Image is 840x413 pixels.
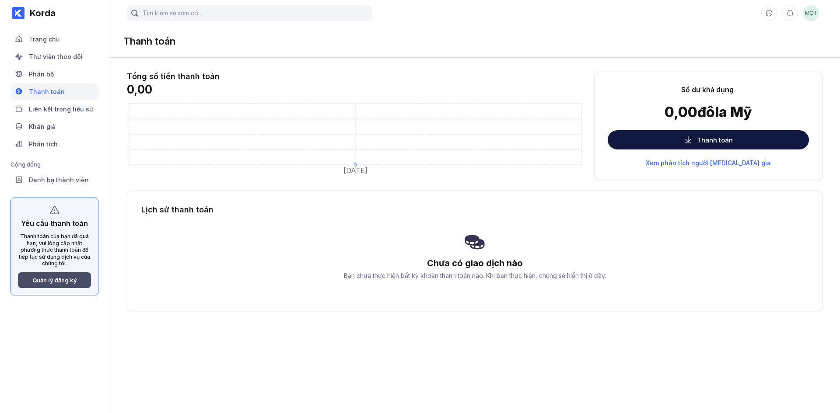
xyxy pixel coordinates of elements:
[127,83,152,96] font: 0,00
[127,72,220,81] font: Tổng số tiền thanh toán
[32,277,77,284] font: Quản lý đăng ký
[803,5,819,21] div: Ami
[10,101,98,118] a: Liên kết trong tiểu sử
[10,66,98,83] a: Phân bổ
[697,136,733,144] font: Thanh toán
[30,8,56,18] font: Korda
[29,35,59,43] font: Trang chủ
[10,171,98,189] a: Danh bạ thành viên
[343,166,367,175] tspan: [DATE]
[29,88,65,95] font: Thanh toán
[10,135,98,153] a: Phân tích
[665,104,697,121] font: 0,00
[646,159,771,167] font: Xem phân tích người [MEDICAL_DATA] gia
[29,105,93,113] font: Liên kết trong tiểu sử
[29,176,89,184] font: Danh bạ thành viên
[10,83,98,101] a: Thanh toán
[29,53,83,60] font: Thư viện theo dõi
[18,272,91,288] button: Quản lý đăng ký
[29,140,58,148] font: Phân tích
[29,70,54,78] font: Phân bổ
[127,5,372,21] input: Tìm kiếm sẽ sớm có...
[141,205,213,214] font: Lịch sử thanh toán
[805,10,818,16] font: MỘT
[10,48,98,66] a: Thư viện theo dõi
[697,104,715,121] font: đô
[715,104,752,121] font: la Mỹ
[608,130,809,149] button: Thanh toán
[10,31,98,48] a: Trang chủ
[803,5,819,21] button: MỘT
[19,233,90,267] font: Thanh toán của bạn đã quá hạn, vui lòng cập nhật phương thức thanh toán để tiếp tục sử dụng dịch ...
[10,118,98,135] a: Khán giả
[29,123,56,130] font: Khán giả
[681,85,734,94] font: Số dư khả dụng
[344,272,606,279] font: Bạn chưa thực hiện bất kỳ khoản thanh toán nào. Khi bạn thực hiện, chúng sẽ hiển thị ở đây.
[10,161,41,168] font: Cộng đồng
[21,219,88,228] font: Yêu cầu thanh toán
[123,35,175,47] font: Thanh toán
[427,258,523,268] font: Chưa có giao dịch nào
